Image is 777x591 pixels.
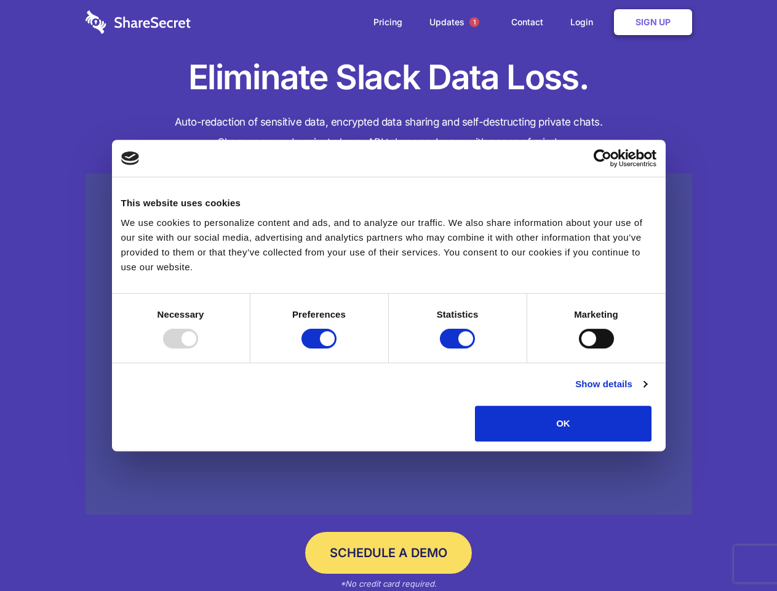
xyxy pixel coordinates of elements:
strong: Necessary [157,309,204,320]
a: Login [558,3,612,41]
button: OK [475,406,651,441]
a: Show details [575,377,647,392]
div: We use cookies to personalize content and ads, and to analyze our traffic. We also share informat... [121,215,656,275]
a: Schedule a Demo [305,532,472,574]
span: 1 [469,17,479,27]
strong: Preferences [292,309,346,320]
a: Contact [499,3,556,41]
div: This website uses cookies [121,196,656,211]
img: logo [121,151,140,165]
a: Usercentrics Cookiebot - opens in a new window [549,149,656,167]
a: Wistia video thumbnail [86,174,692,515]
strong: Marketing [574,309,618,320]
h1: Eliminate Slack Data Loss. [86,55,692,100]
em: *No credit card required. [340,579,437,589]
a: Sign Up [614,9,692,35]
img: logo-wordmark-white-trans-d4663122ce5f474addd5e946df7df03e33cb6a1c49d2221995e7729f52c070b2.svg [86,10,191,34]
a: Pricing [361,3,415,41]
strong: Statistics [437,309,479,320]
h4: Auto-redaction of sensitive data, encrypted data sharing and self-destructing private chats. Shar... [86,112,692,153]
